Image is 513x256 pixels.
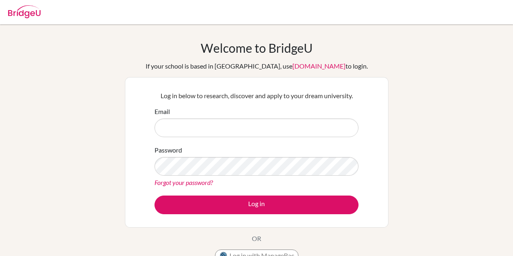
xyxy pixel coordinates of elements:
[155,179,213,186] a: Forgot your password?
[8,5,41,18] img: Bridge-U
[252,234,261,243] p: OR
[146,61,368,71] div: If your school is based in [GEOGRAPHIC_DATA], use to login.
[155,145,182,155] label: Password
[155,107,170,116] label: Email
[155,91,358,101] p: Log in below to research, discover and apply to your dream university.
[292,62,346,70] a: [DOMAIN_NAME]
[201,41,313,55] h1: Welcome to BridgeU
[155,196,358,214] button: Log in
